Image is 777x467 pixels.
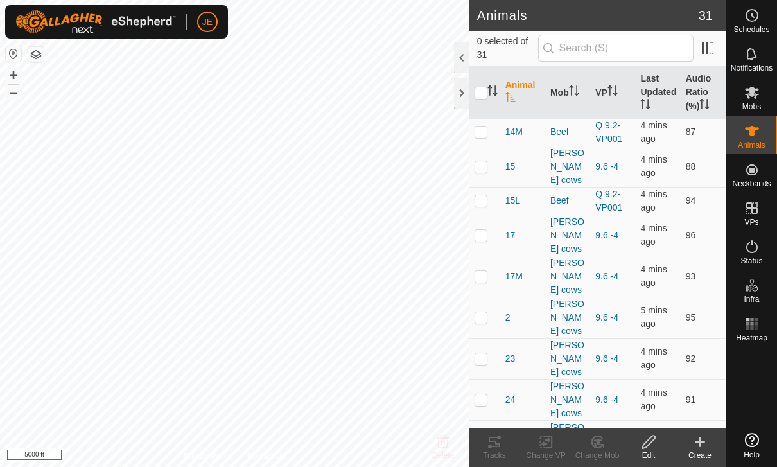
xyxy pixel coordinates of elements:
a: Privacy Policy [184,450,232,462]
span: JE [202,15,213,29]
span: 6 Sep 2025 at 11:03 pm [640,305,667,329]
th: Last Updated [635,67,680,119]
span: 6 Sep 2025 at 11:03 pm [640,346,667,370]
span: Schedules [733,26,769,33]
span: 0 selected of 31 [477,35,538,62]
img: Gallagher Logo [15,10,176,33]
span: 94 [686,195,696,206]
span: 87 [686,127,696,137]
div: [PERSON_NAME] cows [550,339,585,379]
span: 6 Sep 2025 at 11:03 pm [640,223,667,247]
div: Beef [550,125,585,139]
span: Help [744,451,760,459]
button: Map Layers [28,47,44,62]
div: [PERSON_NAME] cows [550,215,585,256]
div: [PERSON_NAME] cows [550,256,585,297]
div: Create [674,450,726,461]
span: 92 [686,353,696,364]
span: Neckbands [732,180,771,188]
span: 91 [686,394,696,405]
span: Infra [744,295,759,303]
span: 6 Sep 2025 at 11:03 pm [640,189,667,213]
span: 15 [505,160,516,173]
span: Heatmap [736,334,767,342]
span: VPs [744,218,758,226]
span: 95 [686,312,696,322]
span: 14M [505,125,523,139]
a: 9.6 -4 [595,394,618,405]
p-sorticon: Activate to sort [640,101,650,111]
span: 93 [686,271,696,281]
div: Change VP [520,450,572,461]
div: [PERSON_NAME] cows [550,146,585,187]
a: Q 9.2-VP001 [595,120,622,144]
div: Tracks [469,450,520,461]
span: 23 [505,352,516,366]
button: – [6,84,21,100]
th: Animal [500,67,545,119]
a: Contact Us [247,450,285,462]
div: [PERSON_NAME] cows [550,380,585,420]
p-sorticon: Activate to sort [569,87,579,98]
button: Reset Map [6,46,21,62]
span: 96 [686,230,696,240]
span: 17 [505,229,516,242]
h2: Animals [477,8,699,23]
p-sorticon: Activate to sort [505,94,516,104]
p-sorticon: Activate to sort [607,87,618,98]
th: VP [590,67,635,119]
th: Audio Ratio (%) [681,67,726,119]
div: Beef [550,194,585,207]
span: Animals [738,141,765,149]
p-sorticon: Activate to sort [699,101,710,111]
a: 9.6 -4 [595,271,618,281]
div: [PERSON_NAME] cows [550,297,585,338]
button: + [6,67,21,83]
th: Mob [545,67,590,119]
div: Change Mob [572,450,623,461]
a: Help [726,428,777,464]
a: 9.6 -4 [595,230,618,240]
span: 24 [505,393,516,407]
a: Q 9.2-VP001 [595,189,622,213]
p-sorticon: Activate to sort [487,87,498,98]
span: 6 Sep 2025 at 11:03 pm [640,387,667,411]
span: Status [740,257,762,265]
span: Notifications [731,64,773,72]
span: 31 [699,6,713,25]
span: 6 Sep 2025 at 11:03 pm [640,120,667,144]
span: 2 [505,311,511,324]
a: 9.6 -4 [595,312,618,322]
div: Edit [623,450,674,461]
span: 6 Sep 2025 at 11:03 pm [640,264,667,288]
span: 88 [686,161,696,172]
div: [PERSON_NAME] cows [550,421,585,461]
span: 17M [505,270,523,283]
a: 9.6 -4 [595,161,618,172]
input: Search (S) [538,35,694,62]
a: 9.6 -4 [595,353,618,364]
span: 6 Sep 2025 at 11:03 pm [640,154,667,178]
span: 15L [505,194,520,207]
span: Mobs [742,103,761,110]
